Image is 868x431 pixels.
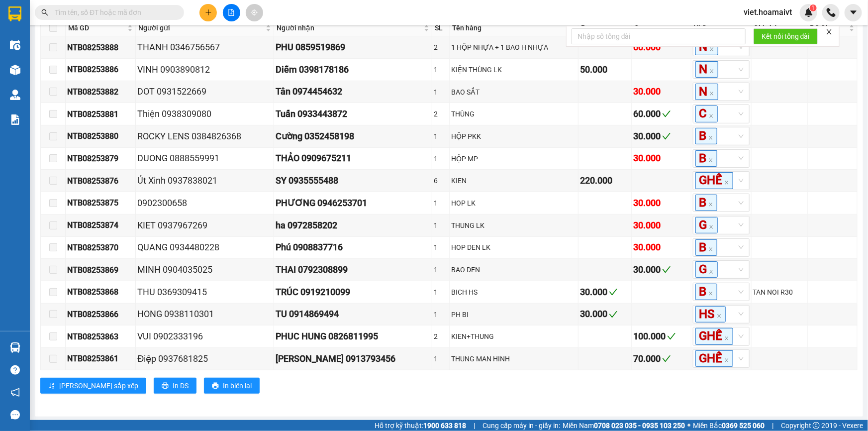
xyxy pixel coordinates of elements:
span: aim [251,9,258,16]
span: In biên lai [223,380,252,391]
span: printer [212,382,219,390]
div: HONG 0938110301 [137,307,272,321]
td: NTB08253868 [66,281,136,304]
div: SY 0935555488 [276,174,431,188]
span: close [826,28,833,35]
div: HOP DEN LK [451,242,577,253]
div: 1 [434,131,448,142]
div: 1 [434,242,448,253]
img: warehouse-icon [10,40,20,50]
span: Nhận: [85,9,109,20]
div: Cường 0352458198 [276,129,431,143]
div: 30.000 [633,240,689,254]
div: 1 [434,309,448,320]
div: Phú 0908837716 [276,240,431,254]
div: NTB08253880 [67,130,134,142]
div: PHƯƠNG 0946253701 [276,196,431,210]
button: aim [246,4,263,21]
div: HỘP PKK [451,131,577,142]
div: NTB08253869 [67,264,134,276]
div: VUI 0902333196 [137,329,272,343]
div: NTB08253863 [67,330,134,343]
img: logo-vxr [8,6,21,21]
span: B [695,150,717,167]
span: close [709,91,714,96]
span: close [709,224,714,229]
td: NTB08253876 [66,170,136,192]
div: DUONG 0888559991 [137,151,272,165]
div: [PERSON_NAME] 0913793456 [276,352,431,366]
div: TRÚC 0919210099 [276,285,431,299]
div: THÙNG [451,108,577,119]
div: 30.000 [633,263,689,277]
div: BAO SẮT [451,87,577,98]
div: NTB08253879 [67,152,134,165]
span: close [708,202,713,207]
div: NTB08253868 [67,286,134,298]
div: ROCKY LENS 0384826368 [137,129,272,143]
td: NTB08253869 [66,259,136,281]
span: In DS [173,380,189,391]
div: [PERSON_NAME] [85,20,165,32]
div: NTB08253888 [67,41,134,54]
div: TRAM [8,20,78,32]
span: Người nhận [277,22,422,33]
div: DOT 0931522669 [137,85,272,99]
strong: 0708 023 035 - 0935 103 250 [594,422,685,430]
div: 0983969614 [85,32,165,46]
span: Mã GD [68,22,125,33]
span: Miền Nam [563,420,685,431]
span: check [667,332,676,341]
button: plus [199,4,217,21]
div: BAO DEN [451,264,577,275]
div: NTB08253886 [67,63,134,76]
span: R : [7,53,17,64]
span: Kết nối tổng đài [762,31,810,42]
span: | [474,420,475,431]
td: NTB08253888 [66,36,136,59]
span: check [662,109,671,118]
span: message [10,410,20,420]
span: close [709,269,714,274]
td: NTB08253880 [66,125,136,148]
div: NTB08253882 [67,86,134,98]
div: 50.000 [580,63,630,77]
span: close [709,47,714,52]
div: THANH 0346756567 [137,40,272,54]
div: ha 0972858202 [276,218,431,232]
span: GHẾ [695,350,733,367]
span: check [662,265,671,274]
div: MINH 0904035025 [137,263,272,277]
div: KIỆN THÙNG LK [451,64,577,75]
span: search [41,9,48,16]
span: | [772,420,773,431]
span: file-add [228,9,235,16]
div: 1 [434,264,448,275]
div: NTB08253881 [67,108,134,120]
span: [PERSON_NAME] sắp xếp [59,380,138,391]
div: NTB08253874 [67,219,134,231]
span: ⚪️ [687,424,690,428]
div: HOP LK [451,198,577,209]
span: check [609,288,618,297]
span: close [708,291,713,296]
div: 1 [434,287,448,298]
span: viet.hoamaivt [736,6,800,18]
div: 0902300658 [137,196,272,210]
strong: 0369 525 060 [722,422,765,430]
span: G [695,217,718,233]
div: KIEN+THUNG [451,331,577,342]
div: 30.000 [7,52,80,64]
div: HỘP MP [451,153,577,164]
div: PHU 0859519869 [276,40,431,54]
div: 30.000 [633,218,689,232]
div: NTB08253861 [67,352,134,365]
span: B [695,128,717,144]
span: close [708,135,713,140]
div: 1 [434,153,448,164]
div: VINH 0903890812 [137,63,272,77]
div: 2 [434,42,448,53]
div: Bình Giã [85,8,165,20]
div: 1 [434,198,448,209]
span: check [662,132,671,141]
